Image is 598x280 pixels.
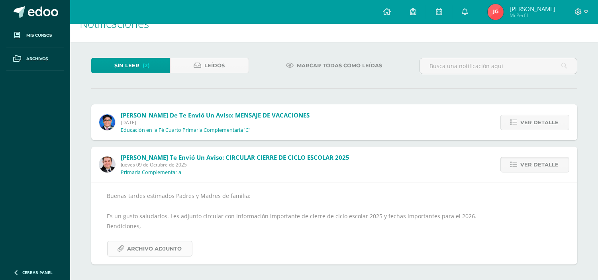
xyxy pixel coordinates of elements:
[121,127,250,133] p: Educación en la Fé Cuarto Primaria Complementaria 'C'
[420,58,577,74] input: Busca una notificación aquí
[115,58,140,73] span: Sin leer
[107,191,561,257] div: Buenas tardes estimados Padres y Madres de familia: Es un gusto saludarlos. Les adjunto circular ...
[297,58,382,73] span: Marcar todas como leídas
[26,56,48,62] span: Archivos
[99,157,115,172] img: 57933e79c0f622885edf5cfea874362b.png
[510,12,555,19] span: Mi Perfil
[170,58,249,73] a: Leídos
[26,32,52,39] span: Mis cursos
[107,241,192,257] a: Archivo Adjunto
[6,47,64,71] a: Archivos
[521,157,559,172] span: Ver detalle
[121,111,310,119] span: [PERSON_NAME] de te envió un aviso: MENSAJE DE VACACIONES
[205,58,225,73] span: Leídos
[121,119,310,126] span: [DATE]
[488,4,504,20] img: 755a916ba4ab46734fa13e1076714049.png
[521,115,559,130] span: Ver detalle
[6,24,64,47] a: Mis cursos
[127,241,182,256] span: Archivo Adjunto
[121,153,350,161] span: [PERSON_NAME] te envió un aviso: CIRCULAR CIERRE DE CICLO ESCOLAR 2025
[22,270,53,275] span: Cerrar panel
[276,58,392,73] a: Marcar todas como leídas
[121,169,182,176] p: Primaria Complementaria
[510,5,555,13] span: [PERSON_NAME]
[99,114,115,130] img: 038ac9c5e6207f3bea702a86cda391b3.png
[121,161,350,168] span: Jueves 09 de Octubre de 2025
[143,58,150,73] span: (2)
[91,58,170,73] a: Sin leer(2)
